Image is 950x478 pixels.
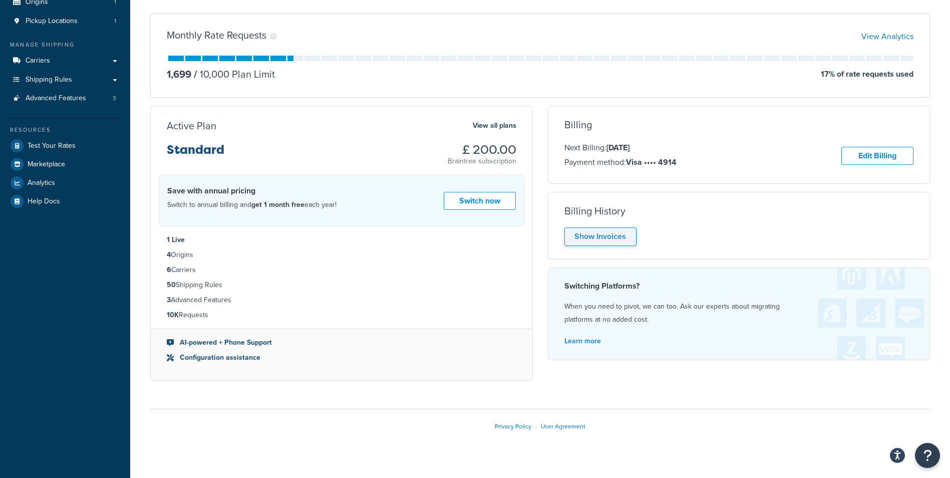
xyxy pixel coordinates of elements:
li: Carriers [167,265,516,276]
a: Shipping Rules [8,71,123,89]
p: Switch to annual billing and each year! [167,198,337,211]
span: Carriers [26,57,50,65]
li: Advanced Features [8,89,123,108]
a: User Agreement [541,422,585,431]
h3: £ 200.00 [448,143,516,156]
span: Pickup Locations [26,17,78,26]
div: Resources [8,126,123,134]
li: AI-powered + Phone Support [167,337,516,348]
li: Pickup Locations [8,12,123,31]
a: Analytics [8,174,123,192]
div: Manage Shipping [8,41,123,49]
strong: 50 [167,280,176,290]
li: Configuration assistance [167,352,516,363]
li: Advanced Features [167,295,516,306]
strong: 3 [167,295,171,305]
p: Next Billing: [564,141,677,154]
strong: 6 [167,265,171,275]
p: 17 % of rate requests used [821,67,913,81]
span: Advanced Features [26,94,86,103]
p: When you need to pivot, we can too. Ask our experts about migrating platforms at no added cost. [564,300,914,326]
a: Show Invoices [564,227,637,246]
p: 10,000 Plan Limit [191,67,275,81]
a: Learn more [564,336,601,346]
span: 3 [113,94,116,103]
span: / [194,67,197,82]
span: Test Your Rates [28,142,76,150]
strong: 1 Live [167,234,185,245]
h3: Active Plan [167,120,216,131]
a: View Analytics [861,31,913,42]
strong: 4 [167,250,171,260]
button: Open Resource Center [915,443,940,468]
h3: Billing History [564,205,625,216]
a: Pickup Locations 1 [8,12,123,31]
h4: Switching Platforms? [564,280,914,292]
p: Payment method: [564,156,677,169]
li: Origins [167,250,516,261]
a: Edit Billing [841,147,913,165]
a: Carriers [8,52,123,70]
strong: 10K [167,310,179,320]
span: | [535,422,537,431]
a: View all plans [473,119,516,132]
a: Test Your Rates [8,137,123,155]
a: Help Docs [8,192,123,210]
a: Privacy Policy [495,422,531,431]
span: Analytics [28,179,55,187]
span: Marketplace [28,160,65,169]
li: Requests [167,310,516,321]
p: 1,699 [167,67,191,81]
span: Help Docs [28,197,60,206]
strong: get 1 month free [251,199,304,210]
h4: Save with annual pricing [167,185,337,197]
span: Shipping Rules [26,76,72,84]
h3: Monthly Rate Requests [167,30,266,41]
p: Braintree subscription [448,156,516,166]
li: Shipping Rules [167,280,516,291]
span: 1 [114,17,116,26]
a: Marketplace [8,155,123,173]
a: Advanced Features 3 [8,89,123,108]
h3: Billing [564,119,592,130]
strong: [DATE] [606,142,629,153]
a: Switch now [444,192,516,210]
strong: Visa •••• 4914 [626,156,677,168]
h3: Standard [167,143,224,164]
